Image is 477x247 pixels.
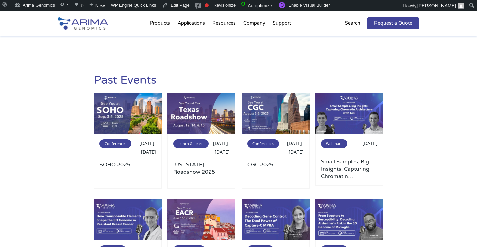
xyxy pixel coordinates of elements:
[315,199,383,240] img: May-9-2025-Webinar-2-500x300.jpg
[173,139,209,148] span: Lunch & Learn
[58,17,108,30] img: Arima-Genomics-logo
[287,140,304,155] span: [DATE]-[DATE]
[321,139,347,148] span: Webinars
[99,139,131,148] span: Conferences
[362,140,378,146] span: [DATE]
[247,161,304,183] a: CGC 2025
[345,19,360,28] p: Search
[167,93,235,134] img: AACR-2025-1-500x300.jpg
[99,161,156,183] a: SOHO 2025
[247,139,279,148] span: Conferences
[173,161,230,183] a: [US_STATE] Roadshow 2025
[167,199,235,240] img: website-thumbnail-image-500x300.jpg
[242,93,310,134] img: CGC-2025-500x300.jpg
[417,3,456,8] span: [PERSON_NAME]
[321,158,378,180] a: Small Samples, Big Insights: Capturing Chromatin Architecture with CiFi
[94,93,162,134] img: SOHO-2025-500x300.jpg
[213,140,230,155] span: [DATE]-[DATE]
[139,140,156,155] span: [DATE]-[DATE]
[242,199,310,240] img: Use-This-For-Webinar-Images-500x300.jpg
[205,3,209,7] div: Focus keyphrase not set
[315,93,383,134] img: July-2025-webinar-3-500x300.jpg
[94,73,156,93] h1: Past Events
[367,17,419,29] a: Request a Quote
[94,199,162,240] img: Use-This-For-Webinar-Images-1-500x300.jpg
